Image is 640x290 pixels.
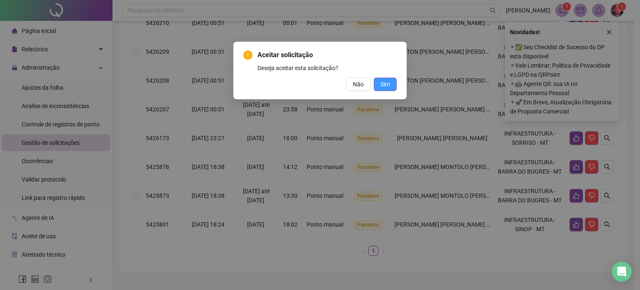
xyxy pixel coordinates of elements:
button: Sim [374,78,397,91]
span: Aceitar solicitação [257,50,397,60]
div: Open Intercom Messenger [612,262,632,282]
span: exclamation-circle [243,50,252,60]
span: Não [353,80,364,89]
span: Sim [380,80,390,89]
button: Não [346,78,370,91]
div: Deseja aceitar esta solicitação? [257,63,397,73]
